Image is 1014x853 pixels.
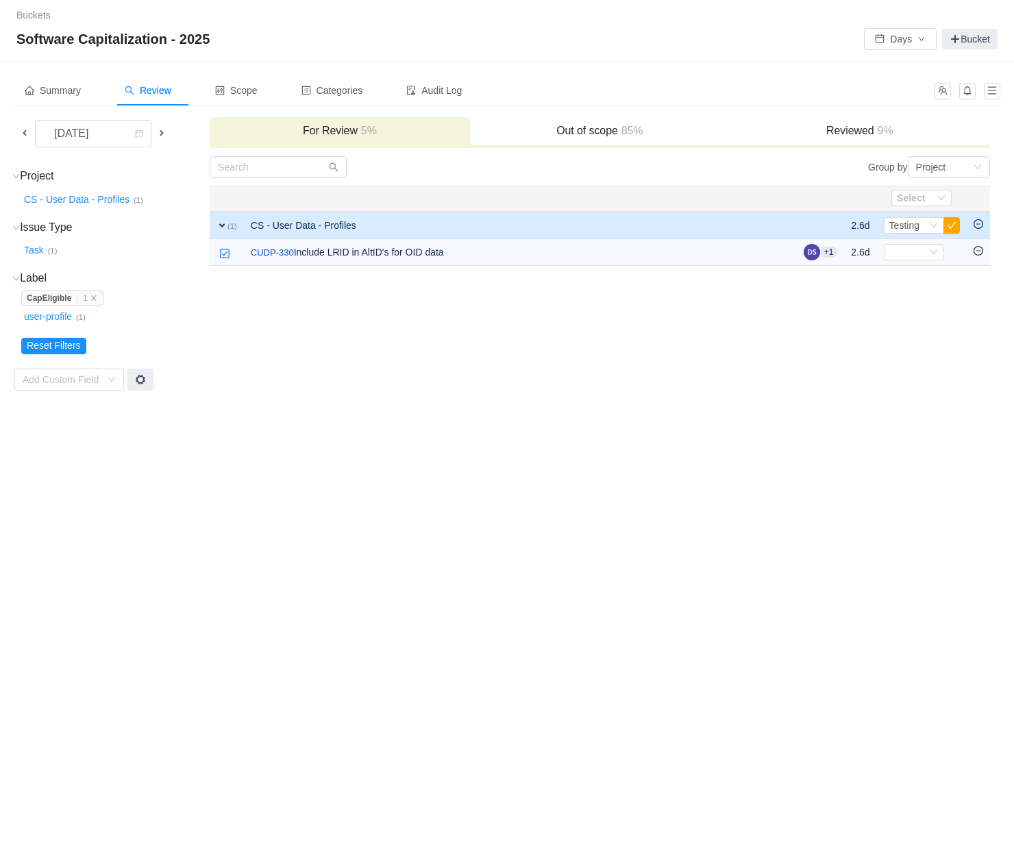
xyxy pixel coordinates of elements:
[930,248,938,258] i: icon: down
[864,28,937,50] button: icon: calendarDaysicon: down
[125,86,134,95] i: icon: search
[21,221,208,234] h3: Issue Type
[48,247,58,255] small: (1)
[959,83,976,99] button: icon: bell
[210,156,347,178] input: Search
[937,194,945,203] i: icon: down
[12,173,20,180] i: icon: down
[227,222,237,230] small: (1)
[737,124,983,138] h3: Reviewed
[21,240,48,262] button: Task
[804,244,820,260] img: DS
[935,83,951,99] button: icon: team
[251,246,294,260] a: CUDP-330
[930,221,938,231] i: icon: down
[108,375,116,385] i: icon: down
[217,124,462,138] h3: For Review
[820,247,838,258] aui-badge: +1
[874,125,893,136] span: 9%
[889,220,919,231] span: Testing
[83,293,88,303] span: 1
[21,338,86,354] button: Reset Filters
[844,212,876,239] td: 2.6d
[916,157,946,177] div: Project
[943,217,960,234] button: icon: check
[897,191,928,205] div: Select
[244,212,797,239] td: CS - User Data - Profiles
[329,162,338,172] i: icon: search
[12,275,20,282] i: icon: down
[974,163,982,173] i: icon: down
[25,86,34,95] i: icon: home
[406,85,462,96] span: Audit Log
[21,169,208,183] h3: Project
[301,86,311,95] i: icon: profile
[16,28,218,50] span: Software Capitalization - 2025
[23,373,101,386] div: Add Custom Field
[25,85,81,96] span: Summary
[21,271,208,285] h3: Label
[90,295,97,301] i: icon: close
[134,196,143,204] small: (1)
[358,125,377,136] span: 5%
[942,29,998,49] a: Bucket
[406,86,416,95] i: icon: audit
[844,239,876,266] td: 2.6d
[477,124,723,138] h3: Out of scope
[984,83,1000,99] button: icon: menu
[21,188,134,210] button: CS - User Data - Profiles
[16,10,51,21] a: Buckets
[219,248,230,259] img: 10318
[135,129,143,139] i: icon: calendar
[215,86,225,95] i: icon: control
[21,306,76,327] button: user-profile
[217,220,227,231] span: expand
[76,313,86,321] small: (1)
[599,156,989,178] div: Group by
[618,125,643,136] span: 85%
[974,219,983,229] i: icon: minus-circle
[244,239,797,266] td: Include LRID in AltID's for OID data
[125,85,171,96] span: Review
[27,293,71,303] strong: CapEligible
[215,85,258,96] span: Scope
[12,224,20,232] i: icon: down
[301,85,363,96] span: Categories
[43,121,102,147] div: [DATE]
[974,246,983,256] i: icon: minus-circle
